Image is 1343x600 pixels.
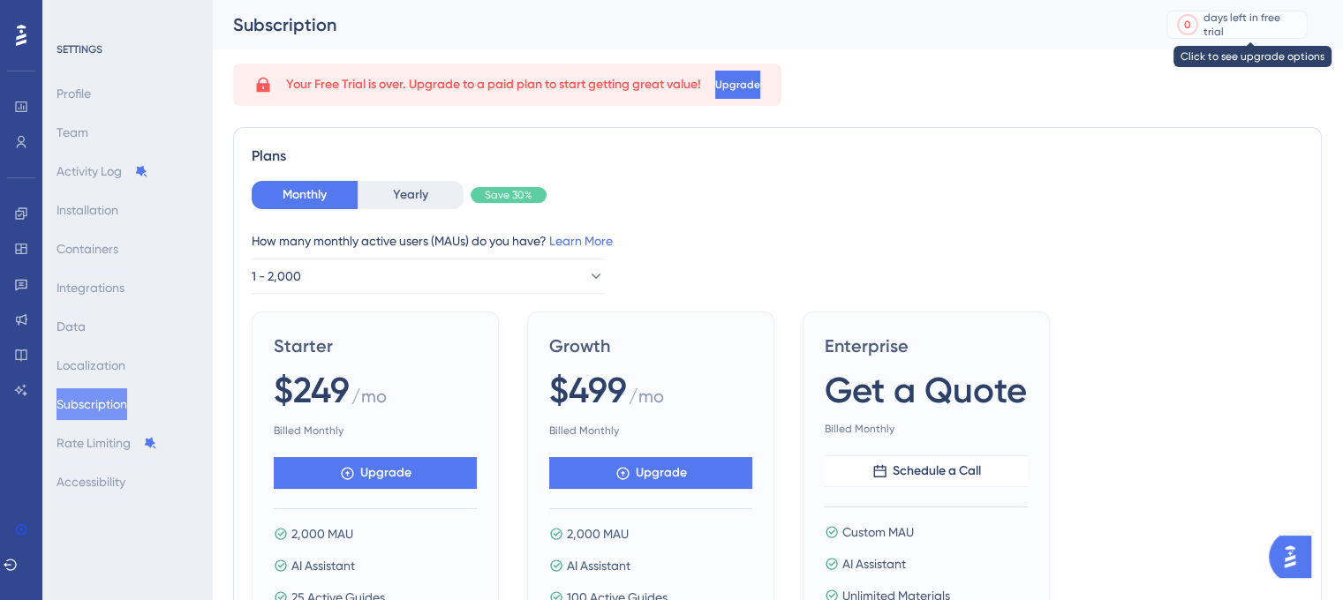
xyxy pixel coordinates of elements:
[233,12,1122,37] div: Subscription
[549,457,752,489] button: Upgrade
[274,334,477,358] span: Starter
[57,466,125,498] button: Accessibility
[57,311,86,342] button: Data
[57,155,148,187] button: Activity Log
[893,461,981,482] span: Schedule a Call
[842,521,914,543] span: Custom MAU
[291,555,355,576] span: AI Assistant
[57,194,118,226] button: Installation
[358,181,464,209] button: Yearly
[842,553,906,574] span: AI Assistant
[825,365,1027,415] span: Get a Quote
[57,116,88,148] button: Team
[57,388,127,420] button: Subscription
[57,78,91,109] button: Profile
[715,71,760,99] button: Upgrade
[567,523,629,544] span: 2,000 MAU
[252,259,605,294] button: 1 - 2,000
[825,455,1028,487] button: Schedule a Call
[252,146,1303,167] div: Plans
[549,424,752,438] span: Billed Monthly
[252,230,1303,251] div: How many monthly active users (MAUs) do you have?
[351,384,387,416] span: / mo
[549,334,752,358] span: Growth
[549,234,613,248] a: Learn More
[1203,11,1302,39] div: days left in free trial
[567,555,630,576] span: AI Assistant
[57,427,157,459] button: Rate Limiting
[252,266,301,287] span: 1 - 2,000
[252,181,358,209] button: Monthly
[636,462,687,484] span: Upgrade
[274,365,350,415] span: $249
[57,233,118,265] button: Containers
[274,457,477,489] button: Upgrade
[57,272,124,304] button: Integrations
[825,334,1028,358] span: Enterprise
[1269,530,1322,583] iframe: UserGuiding AI Assistant Launcher
[825,422,1028,436] span: Billed Monthly
[57,42,200,56] div: SETTINGS
[629,384,664,416] span: / mo
[274,424,477,438] span: Billed Monthly
[286,74,701,95] span: Your Free Trial is over. Upgrade to a paid plan to start getting great value!
[715,78,760,92] span: Upgrade
[485,188,532,202] span: Save 30%
[549,365,627,415] span: $499
[360,462,411,484] span: Upgrade
[57,349,125,381] button: Localization
[291,523,353,544] span: 2,000 MAU
[1184,18,1191,32] div: 0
